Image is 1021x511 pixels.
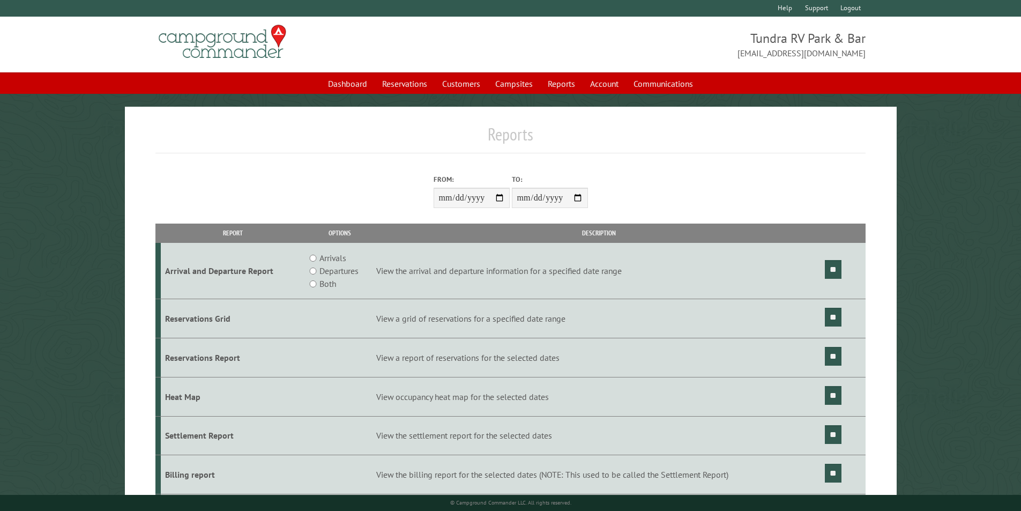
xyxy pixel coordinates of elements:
[375,377,823,416] td: View occupancy heat map for the selected dates
[375,455,823,494] td: View the billing report for the selected dates (NOTE: This used to be called the Settlement Report)
[161,377,305,416] td: Heat Map
[375,243,823,299] td: View the arrival and departure information for a specified date range
[161,455,305,494] td: Billing report
[541,73,582,94] a: Reports
[161,299,305,338] td: Reservations Grid
[155,124,866,153] h1: Reports
[512,174,588,184] label: To:
[161,243,305,299] td: Arrival and Departure Report
[375,338,823,377] td: View a report of reservations for the selected dates
[322,73,374,94] a: Dashboard
[375,416,823,455] td: View the settlement report for the selected dates
[584,73,625,94] a: Account
[375,299,823,338] td: View a grid of reservations for a specified date range
[304,224,374,242] th: Options
[319,251,346,264] label: Arrivals
[375,224,823,242] th: Description
[319,264,359,277] label: Departures
[450,499,571,506] small: © Campground Commander LLC. All rights reserved.
[376,73,434,94] a: Reservations
[319,277,336,290] label: Both
[627,73,699,94] a: Communications
[434,174,510,184] label: From:
[436,73,487,94] a: Customers
[489,73,539,94] a: Campsites
[161,338,305,377] td: Reservations Report
[161,224,305,242] th: Report
[161,416,305,455] td: Settlement Report
[511,29,866,60] span: Tundra RV Park & Bar [EMAIL_ADDRESS][DOMAIN_NAME]
[155,21,289,63] img: Campground Commander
